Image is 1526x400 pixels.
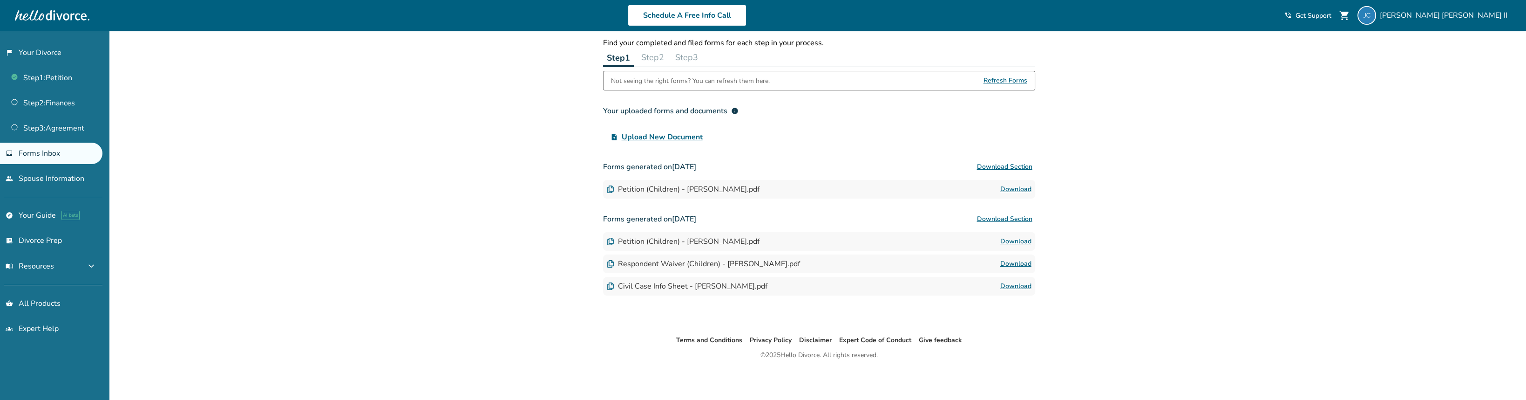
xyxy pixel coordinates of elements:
span: info [731,107,739,115]
span: Forms Inbox [19,148,60,159]
a: Terms and Conditions [676,336,742,345]
span: flag_2 [6,49,13,56]
img: Document [607,260,614,268]
span: groups [6,325,13,332]
div: Petition (Children) - [PERSON_NAME].pdf [607,184,760,194]
span: [PERSON_NAME] [PERSON_NAME] II [1380,10,1511,21]
button: Step3 [671,48,702,67]
span: phone_in_talk [1284,12,1292,19]
a: Schedule A Free Info Call [628,5,746,26]
span: shopping_basket [6,300,13,307]
span: people [6,175,13,182]
h3: Forms generated on [DATE] [603,158,1035,176]
span: inbox [6,150,13,157]
div: Petition (Children) - [PERSON_NAME].pdf [607,236,760,247]
div: Not seeing the right forms? You can refresh them here. [611,71,770,90]
span: upload_file [610,133,618,141]
span: shopping_cart [1339,10,1350,21]
span: AI beta [61,211,80,220]
iframe: Chat Widget [1479,355,1526,400]
button: Step2 [638,48,668,67]
span: expand_more [86,261,97,272]
span: Get Support [1295,11,1331,20]
div: © 2025 Hello Divorce. All rights reserved. [760,350,878,361]
img: Document [607,186,614,193]
div: Respondent Waiver (Children) - [PERSON_NAME].pdf [607,259,800,269]
h3: Forms generated on [DATE] [603,210,1035,228]
span: explore [6,212,13,219]
a: Download [1000,236,1031,247]
li: Disclaimer [799,335,832,346]
li: Give feedback [919,335,962,346]
button: Download Section [974,210,1035,228]
span: menu_book [6,262,13,270]
img: Document [607,283,614,290]
span: Resources [6,261,54,271]
a: Download [1000,184,1031,195]
span: list_alt_check [6,237,13,244]
span: Refresh Forms [983,71,1027,90]
button: Step1 [603,48,634,67]
a: phone_in_talkGet Support [1284,11,1331,20]
a: Download [1000,258,1031,269]
div: Civil Case Info Sheet - [PERSON_NAME].pdf [607,281,767,291]
p: Find your completed and filed forms for each step in your process. [603,38,1035,48]
img: cannon.jesse@flash.net [1357,6,1376,25]
a: Download [1000,281,1031,292]
span: Upload New Document [622,131,703,143]
a: Expert Code of Conduct [839,336,911,345]
img: Document [607,238,614,245]
a: Privacy Policy [750,336,792,345]
button: Download Section [974,158,1035,176]
div: Your uploaded forms and documents [603,105,739,117]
